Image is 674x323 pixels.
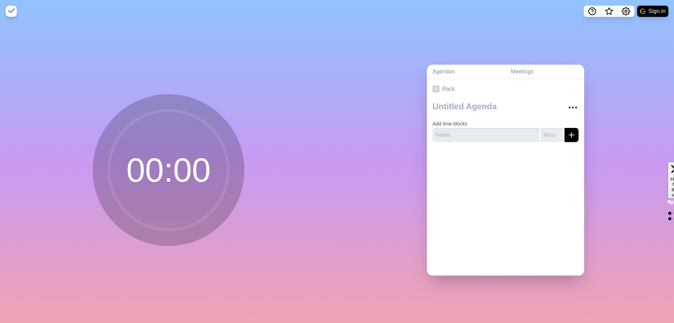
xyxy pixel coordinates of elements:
[505,65,584,79] a: Meetings
[601,6,617,17] button: What’s new
[566,101,580,115] button: More
[637,6,668,17] button: Sign in
[432,121,467,127] label: Add time blocks
[541,128,563,142] input: Mins
[432,128,539,142] input: Name
[584,6,601,17] button: Help
[640,8,646,14] img: google logo
[6,6,17,17] img: timeblocks logo
[617,6,634,17] button: Settings
[427,65,505,79] a: Agendas
[427,79,584,99] a: Back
